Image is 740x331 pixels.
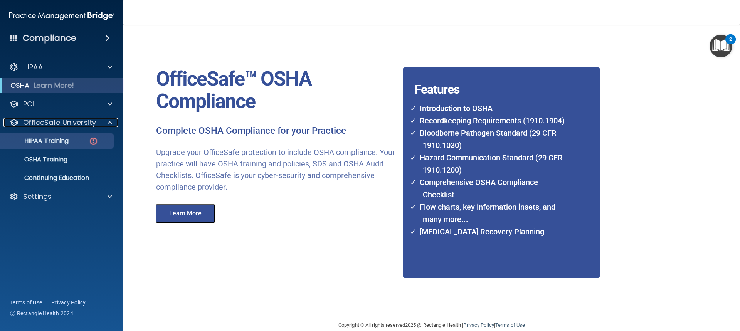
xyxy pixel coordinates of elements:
[9,8,114,24] img: PMB logo
[156,68,397,113] p: OfficeSafe™ OSHA Compliance
[495,322,525,328] a: Terms of Use
[9,62,112,72] a: HIPAA
[9,99,112,109] a: PCI
[415,102,569,114] li: Introduction to OSHA
[415,225,569,238] li: [MEDICAL_DATA] Recovery Planning
[156,204,215,223] button: Learn More
[23,192,52,201] p: Settings
[150,211,223,217] a: Learn More
[403,67,579,83] h4: Features
[415,114,569,127] li: Recordkeeping Requirements (1910.1904)
[415,176,569,201] li: Comprehensive OSHA Compliance Checklist
[463,322,494,328] a: Privacy Policy
[415,201,569,225] li: Flow charts, key information insets, and many more...
[415,127,569,151] li: Bloodborne Pathogen Standard (29 CFR 1910.1030)
[5,156,67,163] p: OSHA Training
[10,299,42,306] a: Terms of Use
[9,118,112,127] a: OfficeSafe University
[729,39,732,49] div: 2
[23,118,96,127] p: OfficeSafe University
[9,192,112,201] a: Settings
[156,125,397,137] p: Complete OSHA Compliance for your Practice
[5,174,110,182] p: Continuing Education
[710,35,732,57] button: Open Resource Center, 2 new notifications
[34,81,74,90] p: Learn More!
[23,99,34,109] p: PCI
[23,62,43,72] p: HIPAA
[415,151,569,176] li: Hazard Communication Standard (29 CFR 1910.1200)
[10,309,73,317] span: Ⓒ Rectangle Health 2024
[156,146,397,193] p: Upgrade your OfficeSafe protection to include OSHA compliance. Your practice will have OSHA train...
[89,136,98,146] img: danger-circle.6113f641.png
[51,299,86,306] a: Privacy Policy
[5,137,69,145] p: HIPAA Training
[23,33,76,44] h4: Compliance
[10,81,30,90] p: OSHA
